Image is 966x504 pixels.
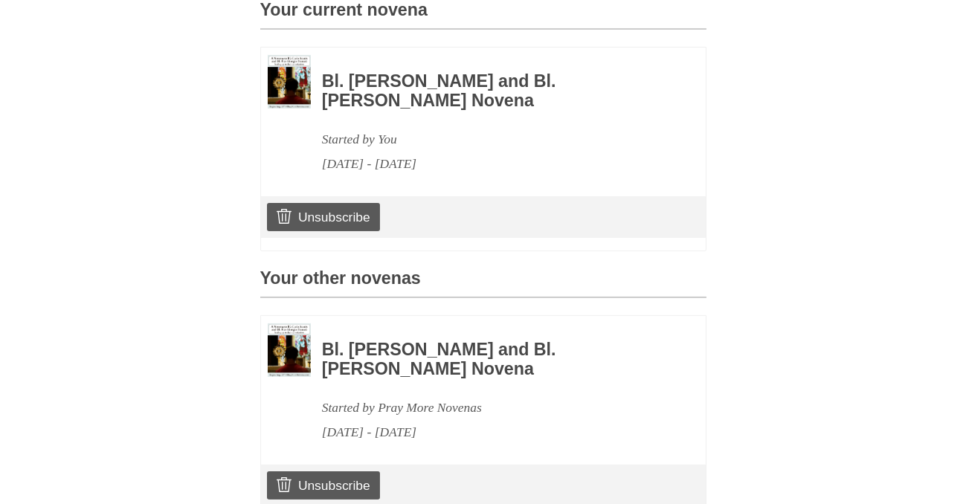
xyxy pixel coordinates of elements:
[268,323,311,378] img: Novena image
[322,152,666,176] div: [DATE] - [DATE]
[268,55,311,109] img: Novena image
[322,340,666,378] h3: Bl. [PERSON_NAME] and Bl. [PERSON_NAME] Novena
[322,420,666,445] div: [DATE] - [DATE]
[322,127,666,152] div: Started by You
[322,72,666,110] h3: Bl. [PERSON_NAME] and Bl. [PERSON_NAME] Novena
[267,203,379,231] a: Unsubscribe
[322,395,666,420] div: Started by Pray More Novenas
[267,471,379,500] a: Unsubscribe
[260,1,706,30] h3: Your current novena
[260,269,706,298] h3: Your other novenas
